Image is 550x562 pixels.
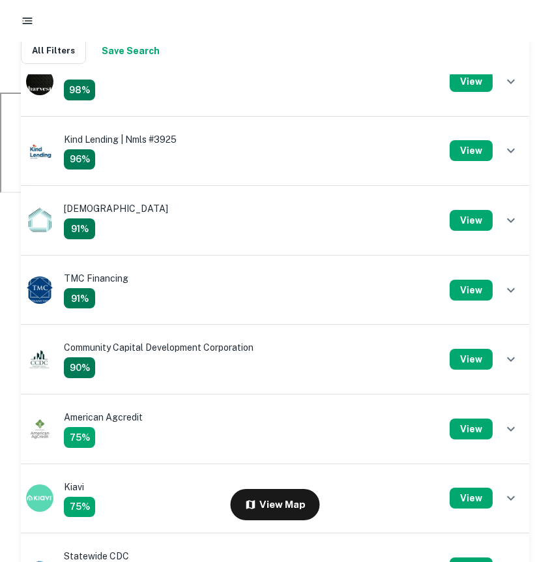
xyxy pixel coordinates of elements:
button: View [450,71,493,92]
img: picture [26,484,53,512]
button: View [450,280,493,301]
button: show more [498,68,524,95]
div: [DEMOGRAPHIC_DATA] [64,201,168,239]
div: American Agcredit [64,410,143,448]
img: picture [26,137,53,164]
img: picture [26,346,53,373]
button: View [450,419,493,439]
button: View [450,349,493,370]
button: show more [498,207,524,233]
button: View [450,488,493,509]
img: picture [26,415,53,443]
button: All Filters [21,38,86,64]
img: picture [26,207,53,234]
div: Matching Properties: 186, hasApolloMatch: undefined [64,288,95,309]
button: show more [498,346,524,372]
iframe: Chat Widget [485,458,550,520]
div: Kiavi [64,480,95,518]
button: show more [498,138,524,164]
div: Matching Properties: 199, hasApolloMatch: undefined [64,80,95,100]
button: View [450,140,493,161]
button: View Map [231,489,320,520]
img: picture [26,276,53,304]
div: Matching Properties: 153, hasApolloMatch: undefined [64,497,95,518]
div: TMC Financing [64,271,128,309]
div: Community Capital Development Corporation [64,340,253,378]
button: View [450,210,493,231]
button: show more [498,277,524,303]
button: show more [498,416,524,442]
div: Harvest SBF [64,63,118,100]
img: picture [26,68,53,95]
div: Matching Properties: 196, hasApolloMatch: undefined [64,149,95,170]
button: Save your search to get updates of matches that match your search criteria. [96,38,165,64]
div: Kind Lending | Nmls #3925 [64,132,177,170]
div: Matching Properties: 153, hasApolloMatch: undefined [64,427,95,448]
div: Matching Properties: 184, hasApolloMatch: undefined [64,357,95,378]
div: Matching Properties: 186, hasApolloMatch: undefined [64,218,95,239]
